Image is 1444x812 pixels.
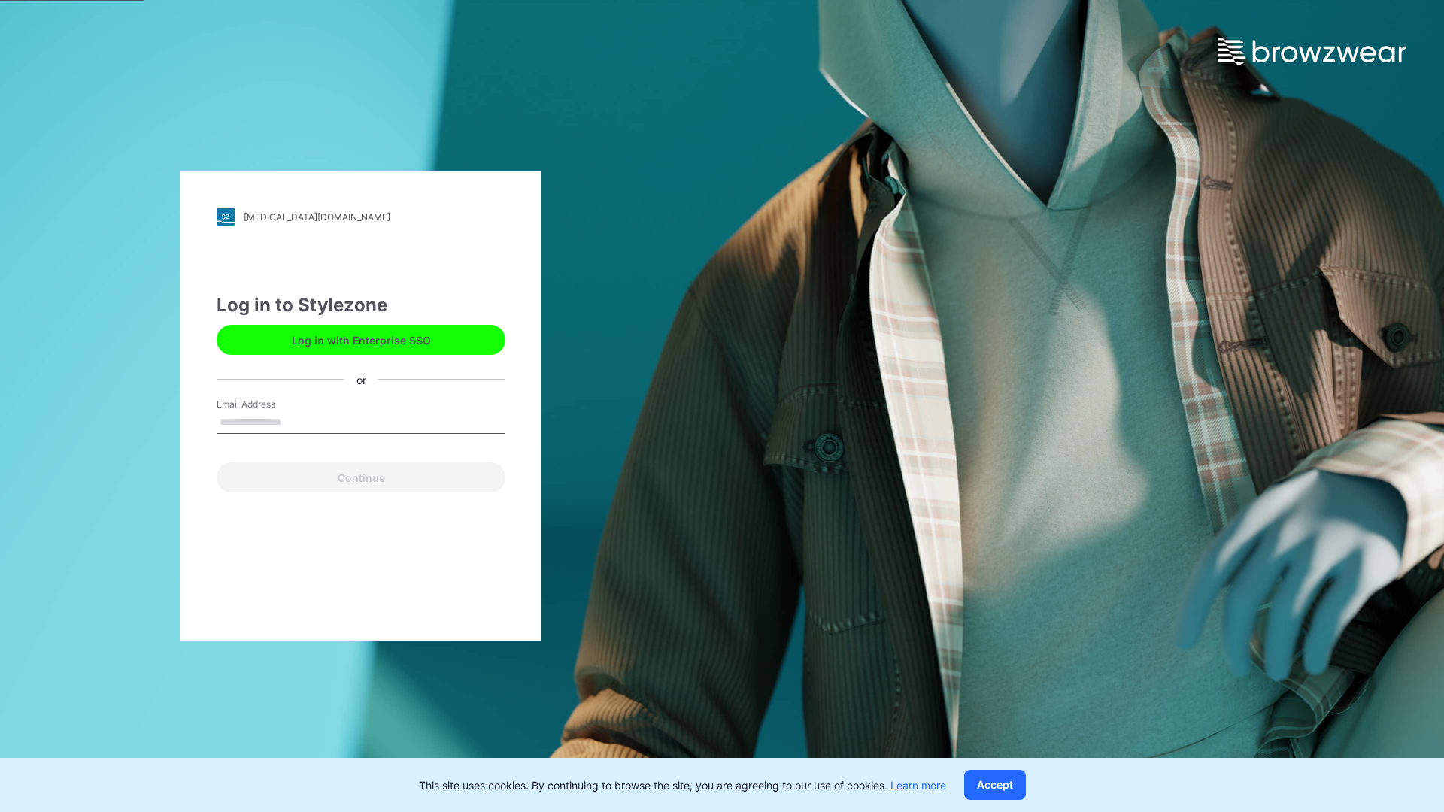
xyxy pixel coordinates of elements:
[217,325,505,355] button: Log in with Enterprise SSO
[344,371,378,387] div: or
[217,208,505,226] a: [MEDICAL_DATA][DOMAIN_NAME]
[244,211,390,223] div: [MEDICAL_DATA][DOMAIN_NAME]
[217,292,505,319] div: Log in to Stylezone
[217,208,235,226] img: stylezone-logo.562084cfcfab977791bfbf7441f1a819.svg
[419,777,946,793] p: This site uses cookies. By continuing to browse the site, you are agreeing to our use of cookies.
[1218,38,1406,65] img: browzwear-logo.e42bd6dac1945053ebaf764b6aa21510.svg
[964,770,1026,800] button: Accept
[217,398,322,411] label: Email Address
[890,779,946,792] a: Learn more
